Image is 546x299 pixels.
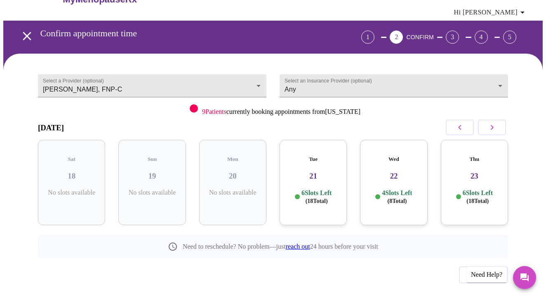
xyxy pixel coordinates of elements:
p: 6 Slots Left [463,189,493,205]
h5: Sun [125,156,179,162]
h5: Tue [286,156,340,162]
h3: 22 [367,172,421,181]
h3: 20 [206,172,260,181]
h5: Thu [447,156,501,162]
p: No slots available [125,189,179,196]
p: Need to reschedule? No problem—just 24 hours before your visit [183,243,378,250]
p: No slots available [206,189,260,196]
h5: Wed [367,156,421,162]
h3: Confirm appointment time [40,28,315,39]
span: Hi [PERSON_NAME] [454,7,527,18]
span: ( 18 Total) [306,198,328,204]
div: 5 [503,31,516,44]
h5: Mon [206,156,260,162]
div: 2 [390,31,403,44]
a: reach out [286,243,310,250]
h3: 19 [125,172,179,181]
p: No slots available [45,189,99,196]
span: CONFIRM [406,34,433,40]
h3: 18 [45,172,99,181]
h3: 21 [286,172,340,181]
div: 4 [475,31,488,44]
button: open drawer [15,24,39,48]
span: ( 8 Total) [388,198,407,204]
p: currently booking appointments from [US_STATE] [202,108,360,115]
button: Previous [459,266,508,283]
p: 6 Slots Left [301,189,332,205]
h3: 23 [447,172,501,181]
div: 1 [361,31,374,44]
button: Messages [513,266,536,289]
div: 3 [446,31,459,44]
p: 4 Slots Left [382,189,412,205]
div: Need Help? [467,267,506,283]
button: Hi [PERSON_NAME] [451,4,531,21]
div: Any [280,74,508,97]
span: ( 18 Total) [466,198,489,204]
h3: [DATE] [38,123,64,132]
h5: Sat [45,156,99,162]
span: 9 Patients [202,108,226,115]
div: [PERSON_NAME], FNP-C [38,74,266,97]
